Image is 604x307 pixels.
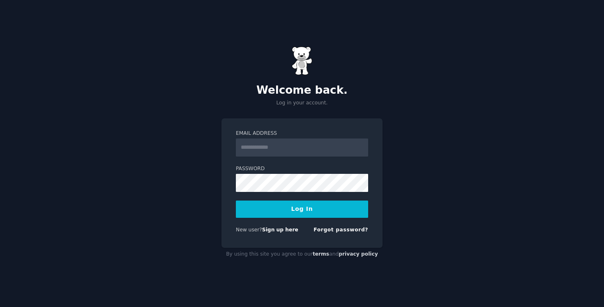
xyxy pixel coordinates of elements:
[262,227,298,233] a: Sign up here
[236,201,368,218] button: Log In
[221,99,383,107] p: Log in your account.
[221,84,383,97] h2: Welcome back.
[221,248,383,261] div: By using this site you agree to our and
[313,251,329,257] a: terms
[236,130,368,137] label: Email Address
[314,227,368,233] a: Forgot password?
[339,251,378,257] a: privacy policy
[292,46,312,75] img: Gummy Bear
[236,165,368,173] label: Password
[236,227,262,233] span: New user?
